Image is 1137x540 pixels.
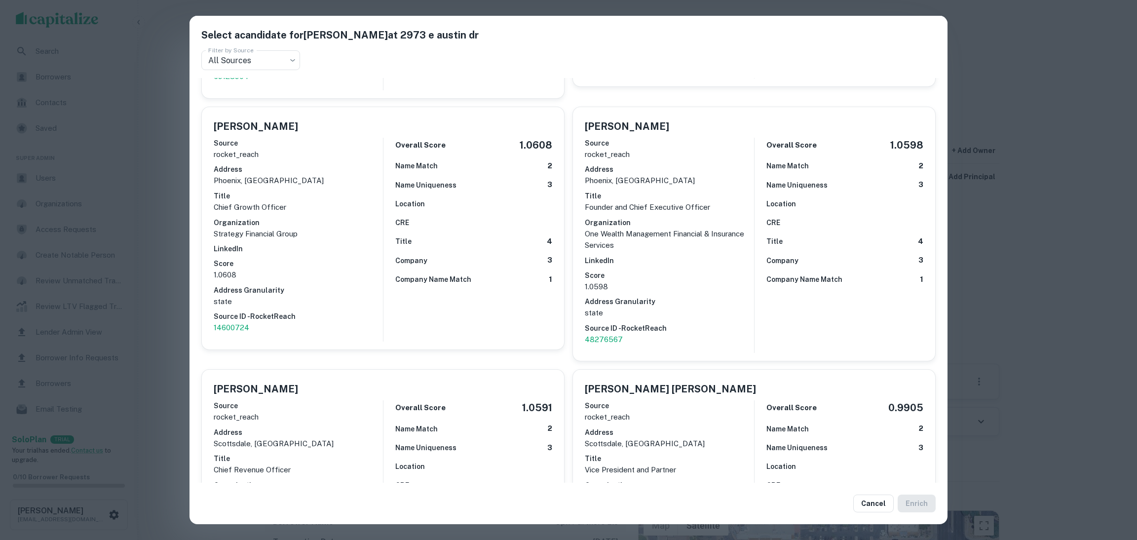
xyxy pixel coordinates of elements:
[214,243,383,254] h6: LinkedIn
[214,119,298,134] h5: [PERSON_NAME]
[918,255,923,266] h6: 3
[766,198,796,209] h6: Location
[214,258,383,269] h6: Score
[585,228,754,251] p: One Wealth Management Financial & Insurance Services
[214,175,383,187] p: phoenix, [GEOGRAPHIC_DATA]
[214,149,383,160] p: rocket_reach
[766,180,828,191] h6: Name Uniqueness
[547,442,552,454] h6: 3
[548,423,552,434] h6: 2
[585,400,754,411] h6: Source
[208,46,254,54] label: Filter by Source
[214,285,383,296] h6: Address Granularity
[918,179,923,191] h6: 3
[214,427,383,438] h6: Address
[918,442,923,454] h6: 3
[395,461,425,472] h6: Location
[766,424,809,434] h6: Name Match
[920,274,923,285] h6: 1
[585,119,669,134] h5: [PERSON_NAME]
[547,255,552,266] h6: 3
[214,228,383,240] p: Strategy Financial Group
[766,461,796,472] h6: Location
[395,424,438,434] h6: Name Match
[585,217,754,228] h6: Organization
[766,480,780,491] h6: CRE
[214,164,383,175] h6: Address
[214,464,383,476] p: Chief Revenue Officer
[766,236,783,247] h6: Title
[1088,461,1137,508] iframe: Chat Widget
[890,138,923,153] h5: 1.0598
[585,138,754,149] h6: Source
[585,307,754,319] p: state
[214,201,383,213] p: Chief Growth Officer
[766,402,817,414] h6: Overall Score
[585,323,754,334] h6: Source ID - RocketReach
[888,400,923,415] h5: 0.9905
[395,442,456,453] h6: Name Uniqueness
[919,160,923,172] h6: 2
[585,191,754,201] h6: Title
[214,217,383,228] h6: Organization
[766,217,780,228] h6: CRE
[214,411,383,423] p: rocket_reach
[585,149,754,160] p: rocket_reach
[585,427,754,438] h6: Address
[585,175,754,187] p: phoenix, [GEOGRAPHIC_DATA]
[214,322,383,334] a: 14600724
[918,236,923,247] h6: 4
[395,274,471,285] h6: Company Name Match
[395,140,446,151] h6: Overall Score
[547,179,552,191] h6: 3
[214,138,383,149] h6: Source
[395,255,427,266] h6: Company
[585,164,754,175] h6: Address
[214,296,383,308] p: state
[547,236,552,247] h6: 4
[201,50,300,70] div: All Sources
[214,400,383,411] h6: Source
[214,191,383,201] h6: Title
[214,453,383,464] h6: Title
[214,480,383,491] h6: Organization
[214,382,298,396] h5: [PERSON_NAME]
[201,28,936,42] h5: Select a candidate for [PERSON_NAME] at 2973 e austin dr
[585,480,754,491] h6: Organization
[766,255,798,266] h6: Company
[548,160,552,172] h6: 2
[395,480,409,491] h6: CRE
[395,217,409,228] h6: CRE
[766,140,817,151] h6: Overall Score
[395,198,425,209] h6: Location
[585,255,754,266] h6: LinkedIn
[766,274,842,285] h6: Company Name Match
[522,400,552,415] h5: 1.0591
[549,274,552,285] h6: 1
[585,334,754,346] a: 48276567
[585,296,754,307] h6: Address Granularity
[214,269,383,281] p: 1.0608
[585,438,754,450] p: scottsdale, [GEOGRAPHIC_DATA]
[395,236,412,247] h6: Title
[585,201,754,213] p: Founder and Chief Executive Officer
[214,311,383,322] h6: Source ID - RocketReach
[585,453,754,464] h6: Title
[520,138,552,153] h5: 1.0608
[395,402,446,414] h6: Overall Score
[585,382,756,396] h5: [PERSON_NAME] [PERSON_NAME]
[585,464,754,476] p: Vice President and Partner
[919,423,923,434] h6: 2
[585,281,754,293] p: 1.0598
[395,160,438,171] h6: Name Match
[585,270,754,281] h6: Score
[766,160,809,171] h6: Name Match
[395,180,456,191] h6: Name Uniqueness
[585,411,754,423] p: rocket_reach
[853,495,894,512] button: Cancel
[766,442,828,453] h6: Name Uniqueness
[214,438,383,450] p: scottsdale, [GEOGRAPHIC_DATA]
